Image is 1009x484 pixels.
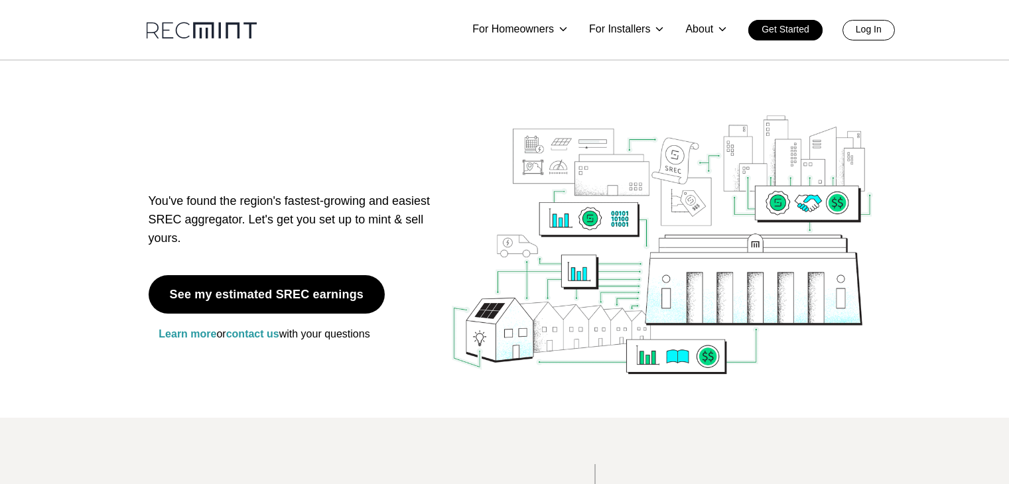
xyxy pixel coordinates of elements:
[466,20,552,38] p: For Homeowners
[149,326,381,343] p: or with your questions
[156,327,214,341] a: Learn more
[149,192,431,247] p: You've found the region's fastest-growing and easiest SREC aggregator. Let's get you set up to mi...
[587,20,649,38] p: For Installers
[750,20,829,40] a: Get Started
[764,20,815,38] p: Get Started
[685,20,715,38] p: About
[450,80,874,378] img: RECmint value cycle
[636,464,833,484] p: Testimonials
[149,117,431,176] h1: SREC aggregation, modernized for you.
[848,20,901,40] a: Log In
[862,20,888,38] p: Log In
[224,327,277,341] a: contact us
[149,275,383,314] a: See my estimated SREC earnings
[159,464,555,484] p: Reliable automated energy reporting.
[170,288,362,300] p: See my estimated SREC earnings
